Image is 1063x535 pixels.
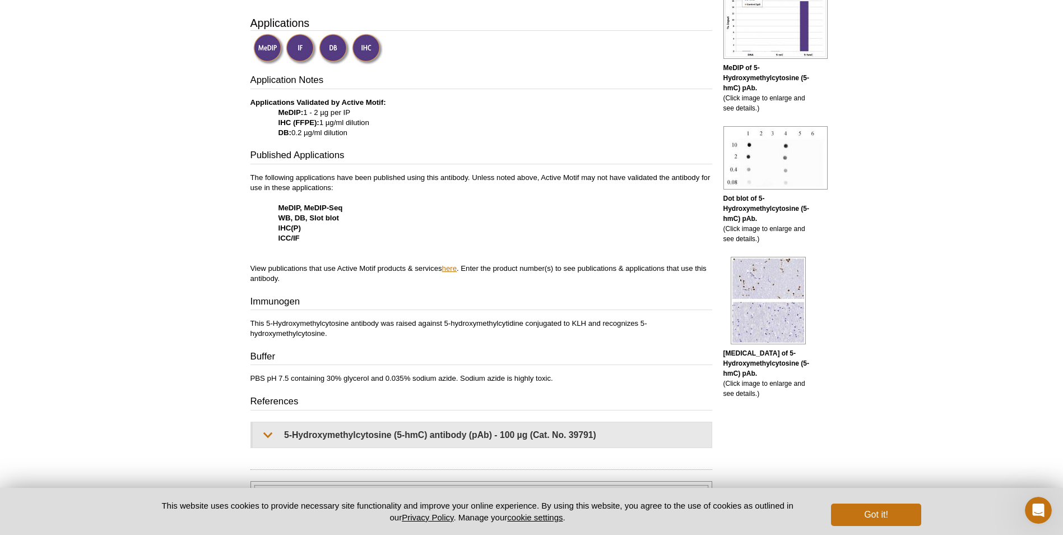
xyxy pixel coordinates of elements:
h3: Immunogen [250,295,712,311]
strong: DB: [278,128,291,137]
strong: IHC(P) [278,224,301,232]
p: The following applications have been published using this antibody. Unless noted above, Active Mo... [250,173,712,284]
h3: Application Notes [250,73,712,89]
a: Privacy Policy [402,513,453,522]
iframe: Intercom live chat [1025,497,1052,524]
button: cookie settings [507,513,563,522]
img: Dot Blot Validated [319,34,350,64]
p: This 5-Hydroxymethylcytosine antibody was raised against 5-hydroxymethylcytidine conjugated to KL... [250,319,712,339]
p: 1 - 2 µg per IP 1 µg/ml dilution 0.2 µg/ml dilution [250,98,712,138]
p: (Click image to enlarge and see details.) [723,63,813,113]
strong: ICC/IF [278,234,300,242]
img: Immunofluorescence Validated [286,34,317,64]
strong: MeDIP, MeDIP-Seq [278,204,343,212]
p: This website uses cookies to provide necessary site functionality and improve your online experie... [142,500,813,523]
h3: Published Applications [250,149,712,164]
p: (Click image to enlarge and see details.) [723,348,813,399]
b: Applications Validated by Active Motif: [250,98,386,107]
img: Immunohistochemistry Validated [352,34,383,64]
img: 5-Hydroxymethylcytosine (5-hmC) antibody (pAb) tested by dot blot analysis. [723,126,828,190]
strong: IHC (FFPE): [278,118,319,127]
a: here [442,264,457,273]
h3: Buffer [250,350,712,366]
summary: 5-Hydroxymethylcytosine (5-hmC) antibody (pAb) - 100 µg (Cat. No. 39791) [253,422,712,448]
img: Methyl-DNA Immunoprecipitation Validated [253,34,284,64]
p: (Click image to enlarge and see details.) [723,193,813,244]
strong: MeDIP: [278,108,304,117]
p: PBS pH 7.5 containing 30% glycerol and 0.035% sodium azide. Sodium azide is highly toxic. [250,373,712,384]
strong: WB, DB, Slot blot [278,214,339,222]
img: 5-Hydroxymethylcytosine (5-hmC) antibody (pAb) tested by immunohistochemistry. [731,257,806,344]
b: Dot blot of 5-Hydroxymethylcytosine (5-hmC) pAb. [723,195,809,223]
h3: Applications [250,15,712,31]
b: [MEDICAL_DATA] of 5-Hydroxymethylcytosine (5-hmC) pAb. [723,349,809,377]
button: Got it! [831,504,921,526]
b: MeDIP of 5-Hydroxymethylcytosine (5-hmC) pAb. [723,64,809,92]
h3: References [250,395,712,411]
